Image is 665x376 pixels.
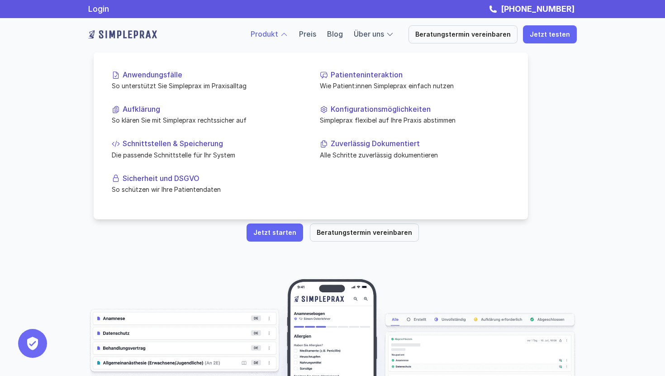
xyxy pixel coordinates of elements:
p: Zuverlässig Dokumentiert [331,139,510,148]
a: KonfigurationsmöglichkeitenSimpleprax flexibel auf Ihre Praxis abstimmen [313,98,517,132]
a: Beratungstermin vereinbaren [408,25,518,43]
a: Jetzt starten [247,224,303,242]
p: Jetzt starten [253,229,296,237]
p: Konfigurationsmöglichkeiten [331,105,510,114]
p: Alle Schritte zuverlässig dokumentieren [320,150,510,159]
p: Anwendungsfälle [123,71,302,79]
p: Schnittstellen & Speicherung [123,139,302,148]
p: Jetzt testen [530,31,570,38]
a: Preis [299,29,316,38]
p: So unterstützt Sie Simpleprax im Praxisalltag [112,81,302,90]
p: Beratungstermin vereinbaren [317,229,412,237]
strong: [PHONE_NUMBER] [501,4,575,14]
p: Aufklärung [123,105,302,114]
a: AufklärungSo klären Sie mit Simpleprax rechtssicher auf [104,98,309,132]
a: AnwendungsfälleSo unterstützt Sie Simpleprax im Praxisalltag [104,63,309,98]
p: Die passende Schnittstelle für Ihr System [112,150,302,159]
a: Sicherheit und DSGVOSo schützen wir Ihre Patientendaten [104,167,309,201]
p: Sicherheit und DSGVO [123,174,302,182]
a: PatienteninteraktionWie Patient:innen Simpleprax einfach nutzen [313,63,517,98]
a: Produkt [251,29,278,38]
a: Blog [327,29,343,38]
a: Jetzt testen [523,25,577,43]
a: Über uns [354,29,384,38]
a: Login [88,4,109,14]
a: Schnittstellen & SpeicherungDie passende Schnittstelle für Ihr System [104,132,309,167]
p: Beratungstermin vereinbaren [415,31,511,38]
a: Beratungstermin vereinbaren [310,224,419,242]
p: Patienteninteraktion [331,71,510,79]
p: So klären Sie mit Simpleprax rechtssicher auf [112,115,302,125]
a: Zuverlässig DokumentiertAlle Schritte zuverlässig dokumentieren [313,132,517,167]
p: Wie Patient:innen Simpleprax einfach nutzen [320,81,510,90]
p: So schützen wir Ihre Patientendaten [112,185,302,194]
a: [PHONE_NUMBER] [499,4,577,14]
p: Simpleprax flexibel auf Ihre Praxis abstimmen [320,115,510,125]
